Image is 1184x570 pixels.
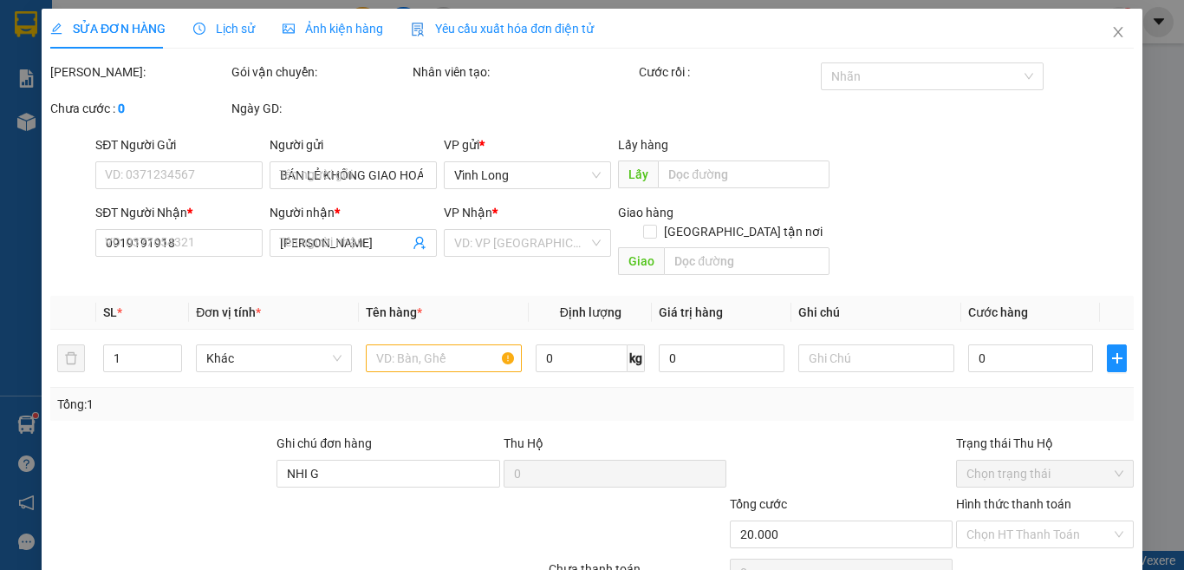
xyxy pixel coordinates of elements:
[231,62,409,82] div: Gói vận chuyển:
[411,23,425,36] img: icon
[628,344,645,372] span: kg
[559,305,621,319] span: Định lượng
[639,62,816,82] div: Cước rồi :
[413,236,426,250] span: user-add
[366,344,522,372] input: VD: Bàn, Ghế
[1111,25,1125,39] span: close
[968,305,1028,319] span: Cước hàng
[283,22,383,36] span: Ảnh kiện hàng
[956,497,1071,511] label: Hình thức thanh toán
[276,460,499,488] input: Ghi chú đơn hàng
[118,102,125,115] b: 0
[283,23,295,35] span: picture
[50,62,228,82] div: [PERSON_NAME]:
[50,99,228,118] div: Chưa cước :
[664,247,829,275] input: Dọc đường
[1108,351,1126,365] span: plus
[270,135,437,154] div: Người gửi
[231,99,409,118] div: Ngày GD:
[57,395,459,414] div: Tổng: 1
[618,138,668,152] span: Lấy hàng
[730,497,787,511] span: Tổng cước
[444,135,611,154] div: VP gửi
[618,206,673,219] span: Giao hàng
[444,206,492,219] span: VP Nhận
[270,203,437,222] div: Người nhận
[366,305,422,319] span: Tên hàng
[196,305,261,319] span: Đơn vị tính
[95,135,263,154] div: SĐT Người Gửi
[659,305,723,319] span: Giá trị hàng
[956,434,1134,453] div: Trạng thái Thu Hộ
[57,344,85,372] button: delete
[658,161,829,188] input: Dọc đường
[50,22,166,36] span: SỬA ĐƠN HÀNG
[1107,344,1127,372] button: plus
[503,436,543,450] span: Thu Hộ
[193,22,255,36] span: Lịch sử
[454,162,601,188] span: Vĩnh Long
[413,62,635,82] div: Nhân viên tạo:
[618,247,664,275] span: Giao
[411,22,594,36] span: Yêu cầu xuất hóa đơn điện tử
[95,203,263,222] div: SĐT Người Nhận
[791,296,961,330] th: Ghi chú
[966,461,1123,487] span: Chọn trạng thái
[276,436,372,450] label: Ghi chú đơn hàng
[193,23,205,35] span: clock-circle
[618,161,658,188] span: Lấy
[50,23,62,35] span: edit
[656,222,829,241] span: [GEOGRAPHIC_DATA] tận nơi
[206,345,342,371] span: Khác
[103,305,117,319] span: SL
[798,344,954,372] input: Ghi Chú
[1094,9,1142,57] button: Close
